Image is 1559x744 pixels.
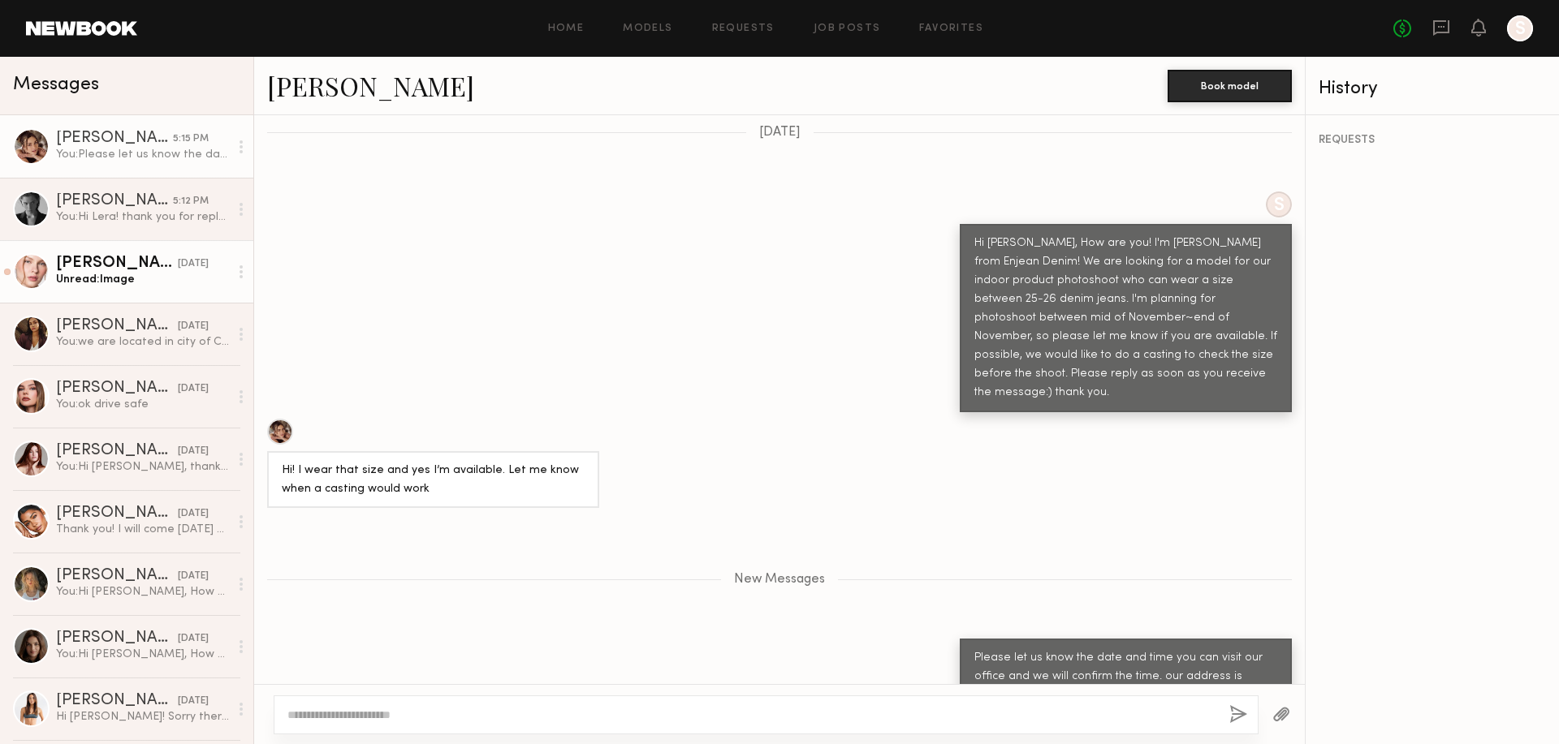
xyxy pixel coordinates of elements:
div: You: we are located in city of Commerce, address is [STREET_ADDRESS] please let me know the date ... [56,334,229,350]
div: 5:12 PM [173,194,209,209]
div: [PERSON_NAME] [56,318,178,334]
div: You: Please let us know the date and time you can visit our office and we will confirm the time. ... [56,147,229,162]
a: [PERSON_NAME] [267,68,474,103]
span: [DATE] [759,126,801,140]
div: [PERSON_NAME] [56,505,178,522]
div: Unread: Image [56,272,229,287]
a: Favorites [919,24,983,34]
div: [PERSON_NAME] [56,630,178,647]
div: [DATE] [178,381,209,397]
div: You: Hi [PERSON_NAME], thank you for letting me know unfortunately we have to send out all the ph... [56,459,229,475]
div: [PERSON_NAME] [56,693,178,709]
a: Book model [1168,78,1292,92]
button: Book model [1168,70,1292,102]
div: Hi! I wear that size and yes I’m available. Let me know when a casting would work [282,462,585,499]
a: S [1507,15,1533,41]
div: [DATE] [178,319,209,334]
span: Messages [13,75,99,94]
div: Please let us know the date and time you can visit our office and we will confirm the time. our a... [974,649,1277,705]
div: You: Hi [PERSON_NAME], How are you! I'm [PERSON_NAME] from Enjean Denim! We are looking for a mod... [56,584,229,600]
div: [DATE] [178,631,209,647]
span: New Messages [734,573,825,587]
div: [DATE] [178,694,209,709]
a: Models [623,24,672,34]
div: [DATE] [178,256,209,272]
a: Job Posts [814,24,881,34]
div: Hi [PERSON_NAME]! Sorry there was a crash, will be about 5 min late! [56,709,229,725]
div: [PERSON_NAME] [56,131,173,147]
div: History [1319,80,1546,98]
div: You: ok drive safe [56,397,229,412]
div: [DATE] [178,569,209,584]
div: [PERSON_NAME] [56,568,178,584]
div: [DATE] [178,506,209,522]
div: [PERSON_NAME] [56,256,178,272]
div: Thank you! I will come [DATE] morning at 9:45AM :) see you soon :) [56,522,229,537]
div: REQUESTS [1319,135,1546,146]
div: [PERSON_NAME] [56,381,178,397]
div: Hi [PERSON_NAME], How are you! I'm [PERSON_NAME] from Enjean Denim! We are looking for a model fo... [974,234,1277,402]
div: 5:15 PM [173,131,209,147]
div: You: Hi [PERSON_NAME], How are you! I'm [PERSON_NAME] from Enjean Denim! We are looking for a mod... [56,647,229,662]
a: Home [548,24,585,34]
div: [PERSON_NAME] [56,193,173,209]
a: Requests [712,24,775,34]
div: [PERSON_NAME] [56,443,178,459]
div: [DATE] [178,444,209,459]
div: You: Hi Lera! thank you for reply, do able to come anytime in Oct? sorry but I have to finalize t... [56,209,229,225]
